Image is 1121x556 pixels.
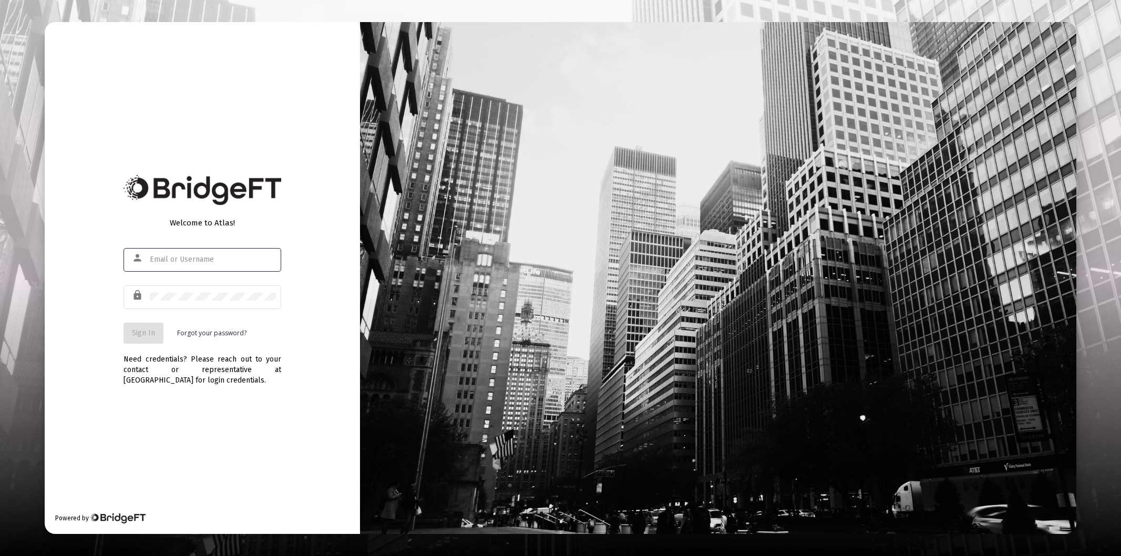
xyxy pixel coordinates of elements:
[90,513,145,523] img: Bridge Financial Technology Logo
[132,252,145,264] mat-icon: person
[132,289,145,302] mat-icon: lock
[124,323,163,344] button: Sign In
[132,328,155,337] span: Sign In
[124,175,281,205] img: Bridge Financial Technology Logo
[55,513,145,523] div: Powered by
[177,328,246,338] a: Forgot your password?
[124,344,281,386] div: Need credentials? Please reach out to your contact or representative at [GEOGRAPHIC_DATA] for log...
[150,255,276,264] input: Email or Username
[124,218,281,228] div: Welcome to Atlas!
